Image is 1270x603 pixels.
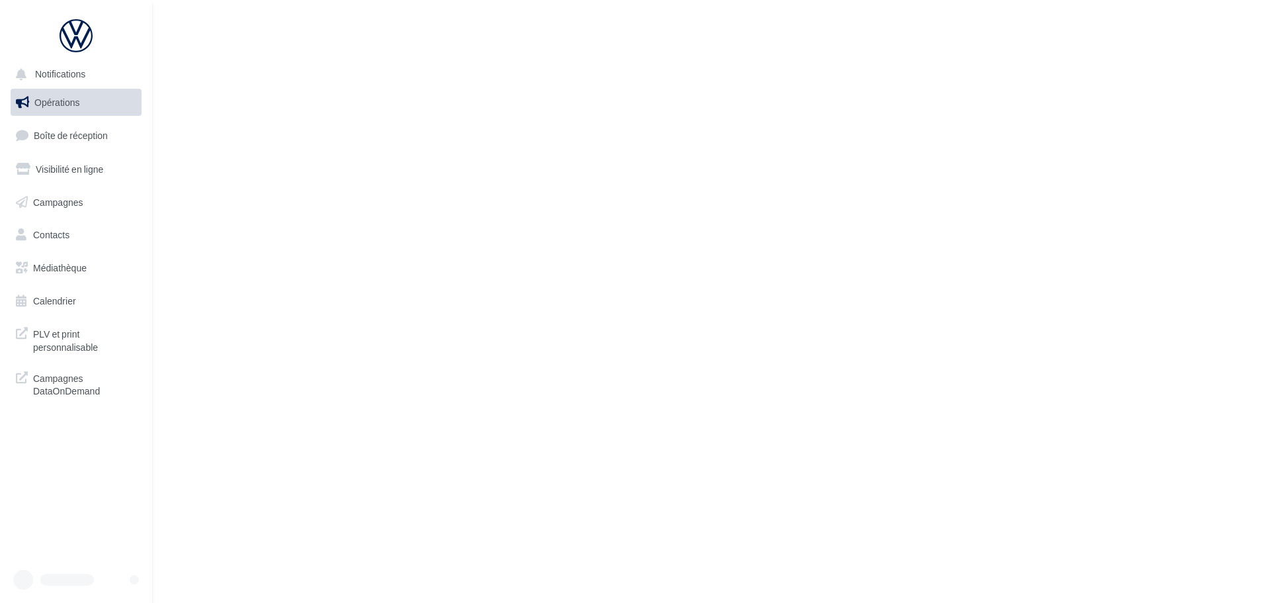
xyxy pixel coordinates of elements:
a: Visibilité en ligne [8,156,144,183]
span: Campagnes [33,196,83,207]
span: Campagnes DataOnDemand [33,369,136,398]
span: Calendrier [33,295,76,306]
a: Calendrier [8,287,144,315]
a: Contacts [8,221,144,249]
a: PLV et print personnalisable [8,320,144,359]
span: PLV et print personnalisable [33,325,136,353]
span: Médiathèque [33,262,87,273]
a: Campagnes DataOnDemand [8,364,144,403]
span: Visibilité en ligne [36,163,103,175]
span: Opérations [34,97,79,108]
a: Campagnes [8,189,144,216]
a: Boîte de réception [8,121,144,150]
a: Opérations [8,89,144,116]
span: Contacts [33,229,69,240]
a: Médiathèque [8,254,144,282]
span: Notifications [35,69,85,80]
span: Boîte de réception [34,130,108,141]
